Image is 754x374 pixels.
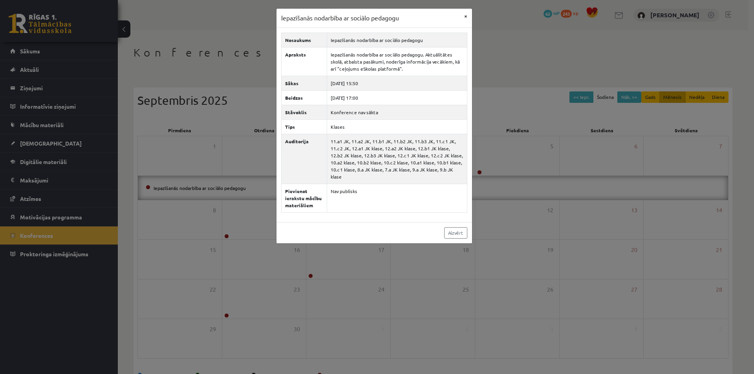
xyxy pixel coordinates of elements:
th: Nosaukums [281,33,327,47]
td: Iepazīšanās nodarbība ar sociālo pedagogu [327,33,467,47]
td: Nav publisks [327,184,467,212]
td: 11.a1 JK, 11.a2 JK, 11.b1 JK, 11.b2 JK, 11.b3 JK, 11.c1 JK, 11.c2 JK, 12.a1 JK klase, 12.a2 JK kl... [327,134,467,184]
button: × [459,9,472,24]
th: Beidzas [281,90,327,105]
h3: Iepazīšanās nodarbība ar sociālo pedagogu [281,13,399,23]
th: Stāvoklis [281,105,327,119]
th: Pievienot ierakstu mācību materiāliem [281,184,327,212]
td: [DATE] 17:00 [327,90,467,105]
a: Aizvērt [444,227,467,239]
td: Konference nav sākta [327,105,467,119]
td: Klases [327,119,467,134]
th: Auditorija [281,134,327,184]
th: Apraksts [281,47,327,76]
th: Tips [281,119,327,134]
td: Iepazīšanās nodarbība ar sociālo pedagogu. Aktuālitātes skolā, atbalsta pasākumi, noderīga inform... [327,47,467,76]
th: Sākas [281,76,327,90]
td: [DATE] 15:50 [327,76,467,90]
